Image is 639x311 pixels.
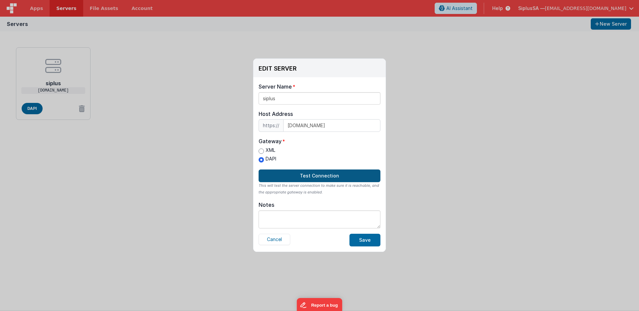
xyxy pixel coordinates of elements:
div: Notes [259,201,274,208]
label: DAPI [259,155,276,162]
div: Gateway [259,137,282,145]
div: Host Address [259,110,380,118]
button: Test Connection [259,169,380,182]
div: This will test the server connection to make sure it is reachable, and the appropriate gateway is... [259,182,380,195]
input: IP or domain name [283,119,380,132]
label: XML [259,147,276,154]
span: https:// [259,119,283,132]
button: Cancel [259,234,290,245]
input: XML [259,149,264,154]
button: Save [349,234,380,246]
input: DAPI [259,157,264,162]
input: My Server [259,92,380,105]
div: Server Name [259,83,292,91]
h3: EDIT SERVER [259,65,297,72]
